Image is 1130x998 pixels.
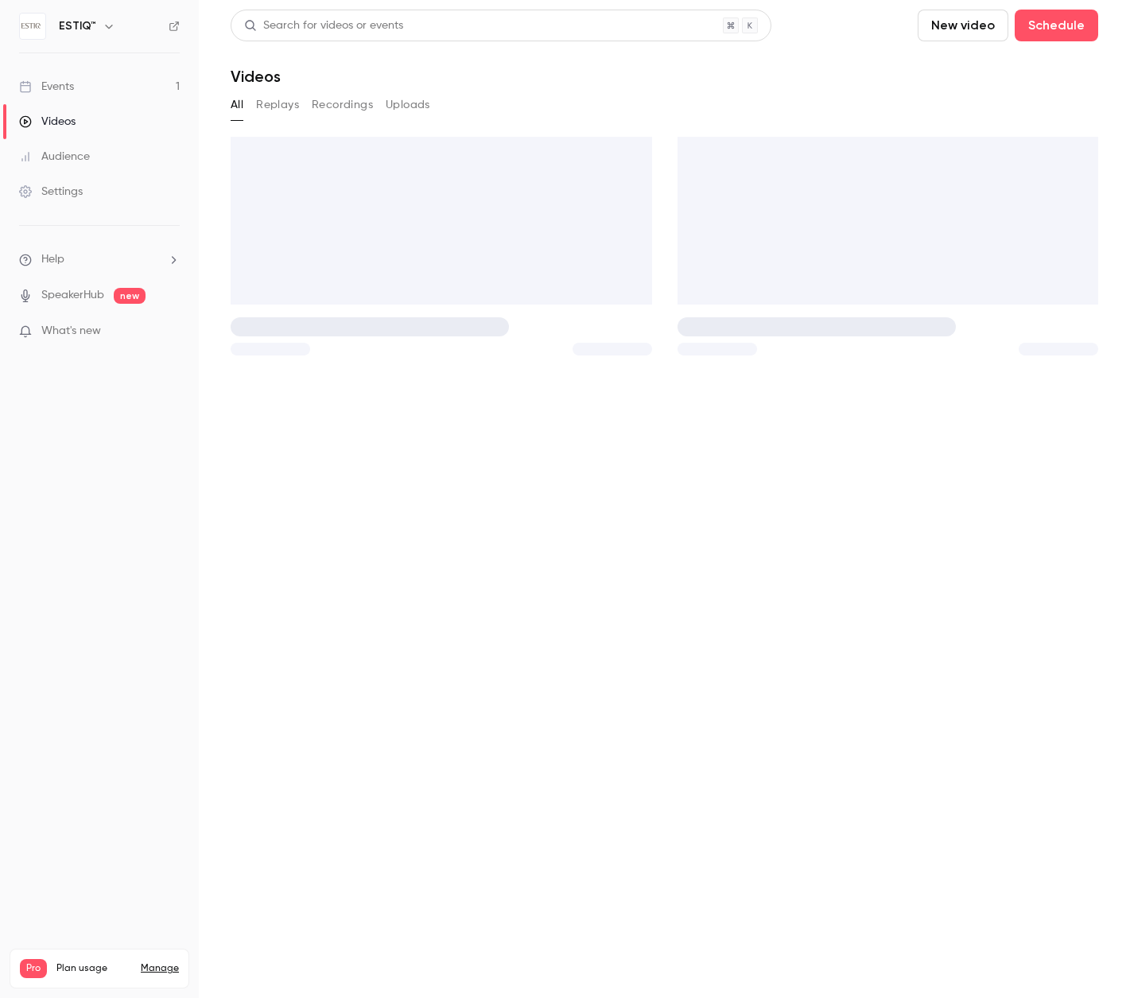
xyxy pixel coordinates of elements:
[56,962,131,975] span: Plan usage
[312,92,373,118] button: Recordings
[114,288,146,304] span: new
[141,962,179,975] a: Manage
[19,79,74,95] div: Events
[19,149,90,165] div: Audience
[231,10,1098,988] section: Videos
[1015,10,1098,41] button: Schedule
[161,324,180,339] iframe: Noticeable Trigger
[19,114,76,130] div: Videos
[19,184,83,200] div: Settings
[19,251,180,268] li: help-dropdown-opener
[41,287,104,304] a: SpeakerHub
[41,251,64,268] span: Help
[231,67,281,86] h1: Videos
[59,18,96,34] h6: ESTIQ™
[256,92,299,118] button: Replays
[386,92,430,118] button: Uploads
[918,10,1008,41] button: New video
[231,92,243,118] button: All
[20,959,47,978] span: Pro
[20,14,45,39] img: ESTIQ™
[244,17,403,34] div: Search for videos or events
[41,323,101,340] span: What's new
